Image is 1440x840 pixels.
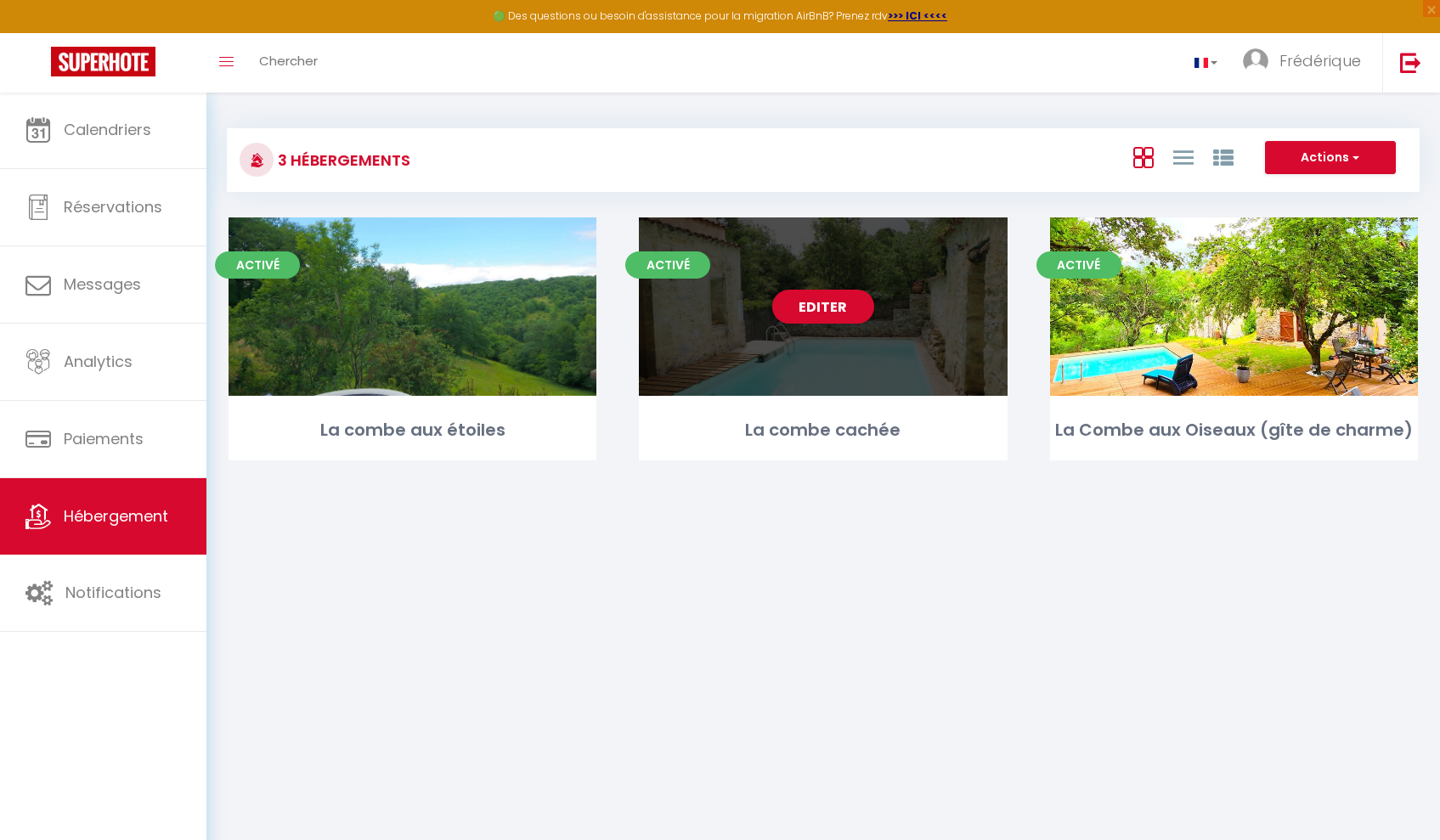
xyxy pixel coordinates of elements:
[625,251,710,279] span: Activé
[639,417,1007,443] div: La combe cachée
[1173,143,1194,171] a: Vue en Liste
[1265,141,1396,175] button: Actions
[51,47,155,76] img: Super Booking
[64,351,133,372] span: Analytics
[259,52,318,70] span: Chercher
[1230,33,1382,93] a: ... Frédérique
[274,141,410,179] h3: 3 Hébergements
[215,251,300,279] span: Activé
[229,417,596,443] div: La combe aux étoiles
[1400,52,1421,73] img: logout
[1050,417,1418,443] div: La Combe aux Oiseaux (gîte de charme)
[64,273,141,295] span: Messages
[65,582,161,603] span: Notifications
[64,428,144,449] span: Paiements
[1036,251,1121,279] span: Activé
[64,505,168,527] span: Hébergement
[64,119,151,140] span: Calendriers
[1279,50,1361,71] span: Frédérique
[1243,48,1268,74] img: ...
[1133,143,1154,171] a: Vue en Box
[772,290,874,324] a: Editer
[246,33,330,93] a: Chercher
[1213,143,1234,171] a: Vue par Groupe
[888,8,947,23] a: >>> ICI <<<<
[64,196,162,217] span: Réservations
